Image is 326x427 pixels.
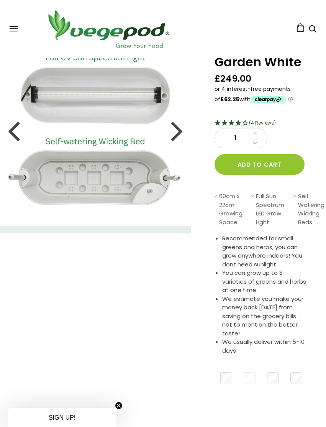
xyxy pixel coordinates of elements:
span: 1 [223,133,249,143]
div: 4 Stars - 4 [215,118,307,128]
span: SIGN UP! [49,414,75,421]
a: Search [309,26,316,34]
img: Vegepod [41,8,175,50]
span: (4 Reviews) [249,120,276,126]
button: Add to cart [215,154,305,175]
li: You can grow up to 8 varieties of greens and herbs at one time. [222,269,307,295]
button: Close teaser [115,402,123,409]
div: SIGN UP!Close teaser [8,408,116,427]
a: Increase quantity by 1 [251,128,259,138]
a: Decrease quantity by 1 [251,138,259,148]
li: We estimate you make your money back [DATE] from saving on the grocery bills - not to mention the... [222,295,307,338]
span: Full Sun Spectrum LED Grow Light [256,192,289,227]
li: We usually deliver within 5-10 days [222,338,307,355]
span: £249.00 [215,73,251,85]
span: 60cm x 22cm Growing Space [219,192,247,227]
li: Recommended for small greens and herbs, you can grow anywhere indoors! You dont need sunlight [222,234,307,269]
h1: Kitchen Garden White [215,40,307,70]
